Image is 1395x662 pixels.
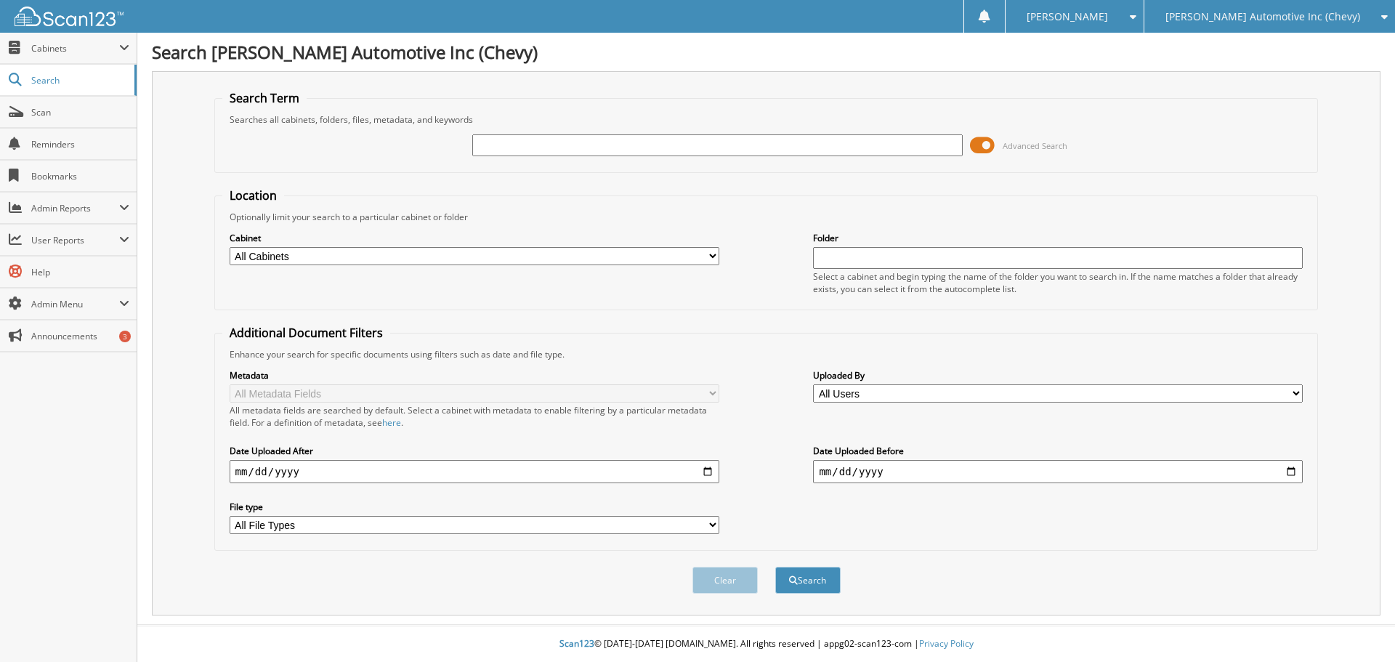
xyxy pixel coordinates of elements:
[813,270,1303,295] div: Select a cabinet and begin typing the name of the folder you want to search in. If the name match...
[15,7,124,26] img: scan123-logo-white.svg
[813,445,1303,457] label: Date Uploaded Before
[31,234,119,246] span: User Reports
[31,330,129,342] span: Announcements
[1003,140,1067,151] span: Advanced Search
[222,187,284,203] legend: Location
[31,266,129,278] span: Help
[222,348,1311,360] div: Enhance your search for specific documents using filters such as date and file type.
[813,232,1303,244] label: Folder
[559,637,594,650] span: Scan123
[222,113,1311,126] div: Searches all cabinets, folders, files, metadata, and keywords
[31,138,129,150] span: Reminders
[222,211,1311,223] div: Optionally limit your search to a particular cabinet or folder
[230,501,719,513] label: File type
[692,567,758,594] button: Clear
[382,416,401,429] a: here
[31,298,119,310] span: Admin Menu
[230,445,719,457] label: Date Uploaded After
[222,325,390,341] legend: Additional Document Filters
[1165,12,1360,21] span: [PERSON_NAME] Automotive Inc (Chevy)
[813,460,1303,483] input: end
[119,331,131,342] div: 3
[222,90,307,106] legend: Search Term
[31,170,129,182] span: Bookmarks
[152,40,1380,64] h1: Search [PERSON_NAME] Automotive Inc (Chevy)
[775,567,841,594] button: Search
[230,404,719,429] div: All metadata fields are searched by default. Select a cabinet with metadata to enable filtering b...
[813,369,1303,382] label: Uploaded By
[31,106,129,118] span: Scan
[31,202,119,214] span: Admin Reports
[230,369,719,382] label: Metadata
[230,460,719,483] input: start
[31,42,119,55] span: Cabinets
[1027,12,1108,21] span: [PERSON_NAME]
[31,74,127,86] span: Search
[919,637,974,650] a: Privacy Policy
[230,232,719,244] label: Cabinet
[137,626,1395,662] div: © [DATE]-[DATE] [DOMAIN_NAME]. All rights reserved | appg02-scan123-com |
